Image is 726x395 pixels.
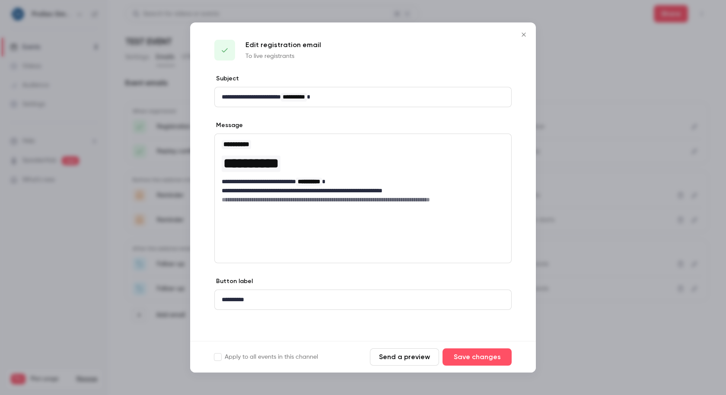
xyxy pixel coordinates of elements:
p: Edit registration email [245,40,321,50]
label: Message [214,121,243,130]
p: To live registrants [245,52,321,61]
button: Close [515,26,532,43]
div: editor [215,87,511,107]
label: Subject [214,74,239,83]
div: editor [215,290,511,309]
label: Button label [214,277,253,286]
label: Apply to all events in this channel [214,353,318,361]
button: Send a preview [370,348,439,366]
button: Save changes [443,348,512,366]
div: editor [215,134,511,209]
